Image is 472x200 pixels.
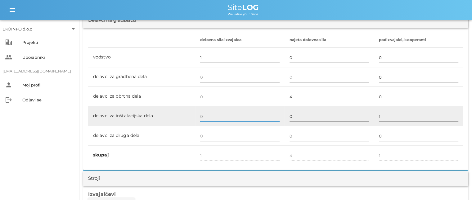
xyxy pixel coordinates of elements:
th: najeta dolovna sila [285,33,374,48]
input: 0 [379,72,458,82]
div: EKOINFO d.o.o [2,24,77,34]
input: 0 [290,131,369,141]
input: 0 [290,92,369,102]
div: Projekti [22,40,74,45]
span: Site [228,3,259,12]
input: 0 [379,131,458,141]
i: person [5,81,12,89]
i: logout [5,96,12,104]
td: delavci za druga dela [88,126,195,146]
input: 0 [290,53,369,63]
div: Uporabniki [22,55,74,60]
iframe: Chat Widget [441,170,472,200]
input: 0 [379,53,458,63]
div: Delavci na gradbišču [88,17,136,24]
div: Moj profil [22,82,74,87]
td: delavci za gradbena dela [88,67,195,87]
th: delovna sila izvajalca [195,33,285,48]
input: 0 [200,92,280,102]
i: people [5,53,12,61]
div: Pripomoček za klepet [441,170,472,200]
td: vodstvo [88,48,195,67]
b: skupaj [93,152,109,158]
td: delavci za inštalacijska dela [88,106,195,126]
div: EKOINFO d.o.o [2,26,32,32]
input: 0 [290,72,369,82]
input: 0 [200,131,280,141]
i: business [5,39,12,46]
th: podizvajalci, kooperanti [374,33,463,48]
div: Odjavi se [22,97,74,102]
i: menu [9,6,16,14]
td: delavci za obrtna dela [88,87,195,106]
input: 0 [379,92,458,102]
input: 0 [200,72,280,82]
span: We value your time. [228,12,259,16]
input: 0 [200,53,280,63]
input: 0 [379,111,458,121]
div: Stroji [88,175,100,182]
input: 0 [290,111,369,121]
h3: Izvajalčevi [88,191,463,198]
input: 0 [200,111,280,121]
b: LOG [242,3,259,12]
i: arrow_drop_down [70,25,77,33]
